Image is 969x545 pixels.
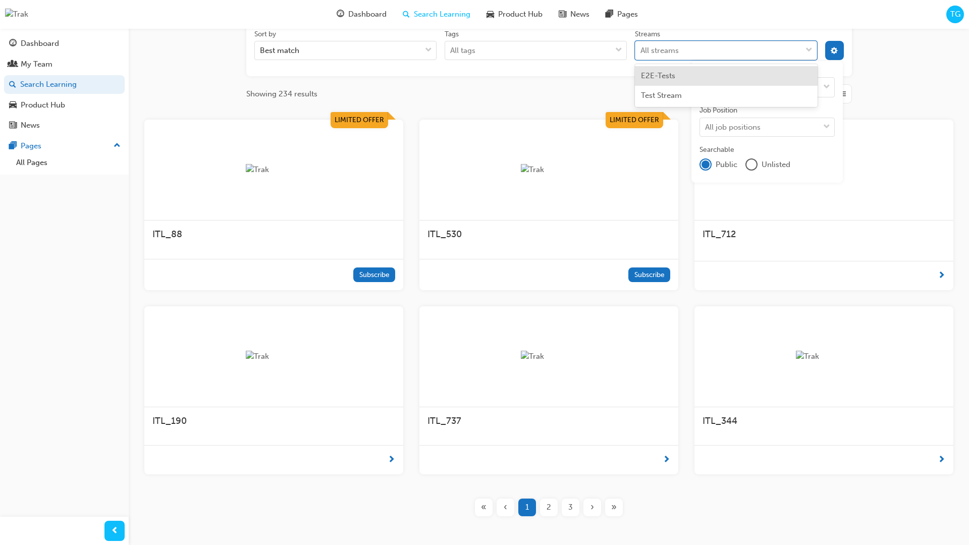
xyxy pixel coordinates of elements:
[21,120,40,131] div: News
[796,351,851,362] img: Trak
[388,454,395,466] span: next-icon
[21,59,52,70] div: My Team
[641,71,675,80] span: E2E-Tests
[570,9,589,20] span: News
[4,116,125,135] a: News
[419,120,678,290] a: Limited OfferTrakITL_530Subscribe
[521,164,576,176] img: Trak
[9,80,16,89] span: search-icon
[335,116,384,124] span: Limited Offer
[395,4,478,25] a: search-iconSearch Learning
[337,8,344,21] span: guage-icon
[5,9,28,20] a: Trak
[716,159,737,171] span: Public
[260,45,299,57] div: Best match
[445,29,459,39] div: Tags
[950,9,960,20] span: TG
[581,499,603,516] button: Next page
[516,499,538,516] button: Page 1
[487,8,494,21] span: car-icon
[703,415,737,426] span: ITL_344
[745,158,758,171] div: unlistedOption
[445,29,627,61] label: tagOptions
[606,8,613,21] span: pages-icon
[568,502,573,513] span: 3
[478,4,551,25] a: car-iconProduct Hub
[504,502,507,513] span: ‹
[473,499,495,516] button: First page
[762,159,790,171] span: Unlisted
[694,120,953,290] a: TrakITL_712
[21,38,59,49] div: Dashboard
[246,164,301,176] img: Trak
[348,9,387,20] span: Dashboard
[611,502,617,513] span: »
[144,120,403,290] a: Limited OfferTrakITL_88Subscribe
[9,121,17,130] span: news-icon
[560,499,581,516] button: Page 3
[628,267,670,282] button: Subscribe
[495,499,516,516] button: Previous page
[419,306,678,474] a: TrakITL_737
[805,44,813,57] span: down-icon
[9,39,17,48] span: guage-icon
[4,137,125,155] button: Pages
[450,45,475,57] div: All tags
[246,88,317,100] span: Showing 234 results
[152,415,187,426] span: ITL_190
[946,6,964,23] button: TG
[4,32,125,137] button: DashboardMy TeamSearch LearningProduct HubNews
[425,44,432,57] span: down-icon
[694,306,953,474] a: TrakITL_344
[498,9,543,20] span: Product Hub
[699,158,712,171] div: publicOption
[825,41,844,60] button: cog-icon
[329,4,395,25] a: guage-iconDashboard
[4,96,125,115] a: Product Hub
[547,502,551,513] span: 2
[111,525,119,537] span: prev-icon
[9,60,17,69] span: people-icon
[823,81,830,94] span: down-icon
[938,269,945,282] span: next-icon
[12,155,125,171] a: All Pages
[9,142,17,151] span: pages-icon
[641,91,682,100] span: Test Stream
[699,145,734,155] div: Searchable
[144,306,403,474] a: TrakITL_190
[598,4,646,25] a: pages-iconPages
[4,75,125,94] a: Search Learning
[663,454,670,466] span: next-icon
[521,351,576,362] img: Trak
[640,45,679,57] div: All streams
[559,8,566,21] span: news-icon
[823,121,830,134] span: down-icon
[617,9,638,20] span: Pages
[610,116,659,124] span: Limited Offer
[152,229,182,240] span: ITL_88
[9,101,17,110] span: car-icon
[254,29,276,39] div: Sort by
[525,502,529,513] span: 1
[538,499,560,516] button: Page 2
[403,8,410,21] span: search-icon
[21,99,65,111] div: Product Hub
[590,502,594,513] span: ›
[427,415,461,426] span: ITL_737
[427,229,462,240] span: ITL_530
[4,34,125,53] a: Dashboard
[938,454,945,466] span: next-icon
[414,9,470,20] span: Search Learning
[4,55,125,74] a: My Team
[705,121,761,133] div: All job positions
[114,139,121,152] span: up-icon
[615,44,622,57] span: down-icon
[635,29,660,39] div: Streams
[831,47,838,56] span: cog-icon
[551,4,598,25] a: news-iconNews
[603,499,625,516] button: Last page
[481,502,487,513] span: «
[21,140,41,152] div: Pages
[703,229,736,240] span: ITL_712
